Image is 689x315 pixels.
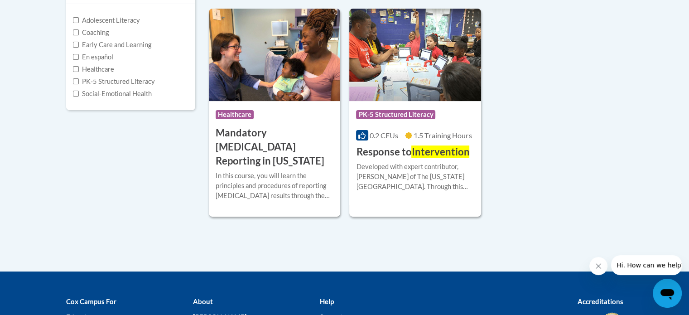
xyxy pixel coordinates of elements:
[209,9,341,217] a: Course LogoHealthcare Mandatory [MEDICAL_DATA] Reporting in [US_STATE]In this course, you will le...
[5,6,73,14] span: Hi. How can we help?
[73,42,79,48] input: Checkbox for Options
[73,17,79,23] input: Checkbox for Options
[73,15,140,25] label: Adolescent Literacy
[414,131,472,140] span: 1.5 Training Hours
[73,91,79,97] input: Checkbox for Options
[578,297,623,305] b: Accreditations
[216,171,334,201] div: In this course, you will learn the principles and procedures of reporting [MEDICAL_DATA] results ...
[356,110,435,119] span: PK-5 Structured Literacy
[73,29,79,35] input: Checkbox for Options
[349,9,481,217] a: Course LogoPK-5 Structured Literacy0.2 CEUs1.5 Training Hours Response toInterventionDeveloped wi...
[349,9,481,101] img: Course Logo
[73,66,79,72] input: Checkbox for Options
[73,64,114,74] label: Healthcare
[193,297,212,305] b: About
[73,40,151,50] label: Early Care and Learning
[319,297,333,305] b: Help
[611,255,682,275] iframe: Message from company
[370,131,398,140] span: 0.2 CEUs
[73,54,79,60] input: Checkbox for Options
[73,52,113,62] label: En español
[653,279,682,308] iframe: Button to launch messaging window
[66,297,116,305] b: Cox Campus For
[73,89,152,99] label: Social-Emotional Health
[356,145,469,159] h3: Response to
[411,145,469,158] span: Intervention
[356,162,474,192] div: Developed with expert contributor, [PERSON_NAME] of The [US_STATE][GEOGRAPHIC_DATA]. Through this...
[209,9,341,101] img: Course Logo
[216,126,334,168] h3: Mandatory [MEDICAL_DATA] Reporting in [US_STATE]
[73,77,155,87] label: PK-5 Structured Literacy
[73,28,109,38] label: Coaching
[73,78,79,84] input: Checkbox for Options
[589,257,607,275] iframe: Close message
[216,110,254,119] span: Healthcare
